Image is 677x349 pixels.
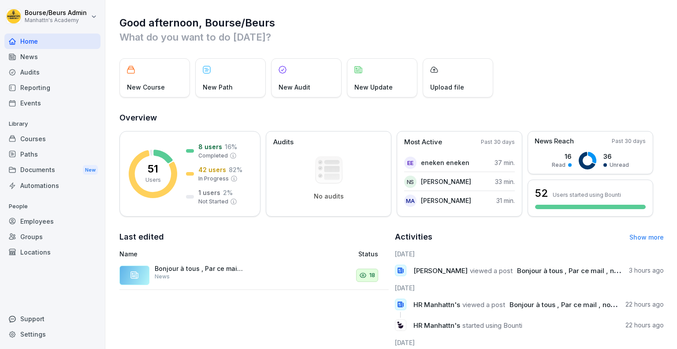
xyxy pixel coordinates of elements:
[462,300,505,309] span: viewed a post
[229,165,242,174] p: 82 %
[4,49,100,64] a: News
[535,186,548,201] h3: 52
[4,229,100,244] a: Groups
[413,300,460,309] span: HR Manhattn's
[4,34,100,49] a: Home
[369,271,375,280] p: 18
[552,161,565,169] p: Read
[203,83,233,92] p: New Path
[413,266,468,275] span: [PERSON_NAME]
[603,152,629,161] p: 36
[495,177,515,186] p: 33 min.
[535,136,574,146] p: News Reach
[4,326,100,342] a: Settings
[404,157,417,169] div: ee
[404,195,417,207] div: MA
[119,30,664,44] p: What do you want to do [DATE]?
[198,142,222,151] p: 8 users
[25,9,87,17] p: Bourse/Beurs Admin
[404,176,417,188] div: NS
[119,231,389,243] h2: Last edited
[625,321,664,330] p: 22 hours ago
[496,196,515,205] p: 31 min.
[462,321,522,330] span: started using Bounti
[148,164,158,174] p: 51
[4,214,100,229] a: Employees
[225,142,237,151] p: 16 %
[223,188,233,197] p: 2 %
[4,199,100,214] p: People
[198,198,228,206] p: Not Started
[198,175,229,183] p: In Progress
[155,265,243,273] p: Bonjour à tous , Par ce mail , nous vous notifions que les modules de formation ont été mis à jou...
[629,266,664,275] p: 3 hours ago
[495,158,515,167] p: 37 min.
[395,249,664,259] h6: [DATE]
[4,131,100,146] a: Courses
[4,80,100,95] a: Reporting
[481,138,515,146] p: Past 30 days
[127,83,165,92] p: New Course
[470,266,513,275] span: viewed a post
[625,300,664,309] p: 22 hours ago
[273,137,294,147] p: Audits
[413,321,460,330] span: HR Manhattn's
[354,83,393,92] p: New Update
[155,273,170,281] p: News
[279,83,310,92] p: New Audit
[358,249,378,259] p: Status
[395,283,664,293] h6: [DATE]
[610,161,629,169] p: Unread
[4,64,100,80] a: Audits
[83,165,98,175] div: New
[553,191,621,198] p: Users started using Bounti
[145,176,161,184] p: Users
[4,162,100,178] a: DocumentsNew
[395,231,432,243] h2: Activities
[629,233,664,241] a: Show more
[119,261,389,290] a: Bonjour à tous , Par ce mail , nous vous notifions que les modules de formation ont été mis à jou...
[4,244,100,260] a: Locations
[25,17,87,23] p: Manhattn's Academy
[198,165,226,174] p: 42 users
[4,117,100,131] p: Library
[119,16,664,30] h1: Good afternoon, Bourse/Beurs
[404,137,442,147] p: Most Active
[421,177,471,186] p: [PERSON_NAME]
[421,158,469,167] p: eneken eneken
[119,112,664,124] h2: Overview
[314,192,344,200] p: No audits
[4,162,100,178] div: Documents
[198,188,220,197] p: 1 users
[119,249,285,259] p: Name
[552,152,572,161] p: 16
[4,95,100,111] a: Events
[421,196,471,205] p: [PERSON_NAME]
[612,137,646,145] p: Past 30 days
[395,338,664,347] h6: [DATE]
[198,152,228,160] p: Completed
[4,146,100,162] a: Paths
[430,83,464,92] p: Upload file
[4,311,100,326] div: Support
[4,178,100,193] a: Automations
